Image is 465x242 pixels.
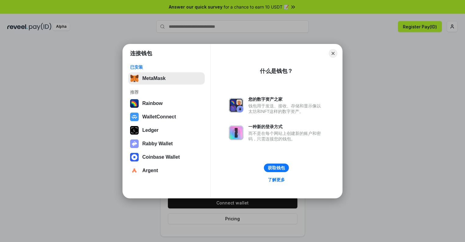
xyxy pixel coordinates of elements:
div: 您的数字资产之家 [248,96,324,102]
img: svg+xml,%3Csvg%20xmlns%3D%22http%3A%2F%2Fwww.w3.org%2F2000%2Fsvg%22%20fill%3D%22none%22%20viewBox... [130,139,139,148]
div: 钱包用于发送、接收、存储和显示像以太坊和NFT这样的数字资产。 [248,103,324,114]
div: Argent [142,168,158,173]
div: Rabby Wallet [142,141,173,146]
img: svg+xml,%3Csvg%20xmlns%3D%22http%3A%2F%2Fwww.w3.org%2F2000%2Fsvg%22%20fill%3D%22none%22%20viewBox... [229,125,243,140]
img: svg+xml,%3Csvg%20width%3D%2228%22%20height%3D%2228%22%20viewBox%3D%220%200%2028%2028%22%20fill%3D... [130,153,139,161]
div: 推荐 [130,89,203,95]
div: WalletConnect [142,114,176,120]
button: WalletConnect [128,111,205,123]
img: svg+xml,%3Csvg%20width%3D%22120%22%20height%3D%22120%22%20viewBox%3D%220%200%20120%20120%22%20fil... [130,99,139,108]
img: svg+xml,%3Csvg%20width%3D%2228%22%20height%3D%2228%22%20viewBox%3D%220%200%2028%2028%22%20fill%3D... [130,113,139,121]
button: 获取钱包 [264,164,289,172]
div: 了解更多 [268,177,285,182]
button: Rabby Wallet [128,138,205,150]
div: 已安装 [130,64,203,70]
div: 什么是钱包？ [260,67,293,75]
button: MetaMask [128,72,205,85]
div: Rainbow [142,101,163,106]
button: Argent [128,164,205,177]
button: Close [329,49,337,58]
div: MetaMask [142,76,165,81]
img: svg+xml,%3Csvg%20xmlns%3D%22http%3A%2F%2Fwww.w3.org%2F2000%2Fsvg%22%20fill%3D%22none%22%20viewBox... [229,98,243,113]
button: Ledger [128,124,205,136]
div: 获取钱包 [268,165,285,171]
a: 了解更多 [264,176,289,184]
img: svg+xml,%3Csvg%20width%3D%2228%22%20height%3D%2228%22%20viewBox%3D%220%200%2028%2028%22%20fill%3D... [130,166,139,175]
img: svg+xml,%3Csvg%20xmlns%3D%22http%3A%2F%2Fwww.w3.org%2F2000%2Fsvg%22%20width%3D%2228%22%20height%3... [130,126,139,135]
img: svg+xml,%3Csvg%20fill%3D%22none%22%20height%3D%2233%22%20viewBox%3D%220%200%2035%2033%22%20width%... [130,74,139,83]
div: 一种新的登录方式 [248,124,324,129]
div: Coinbase Wallet [142,154,180,160]
button: Rainbow [128,97,205,110]
button: Coinbase Wallet [128,151,205,163]
div: 而不是在每个网站上创建新的账户和密码，只需连接您的钱包。 [248,131,324,142]
div: Ledger [142,128,158,133]
h1: 连接钱包 [130,50,152,57]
